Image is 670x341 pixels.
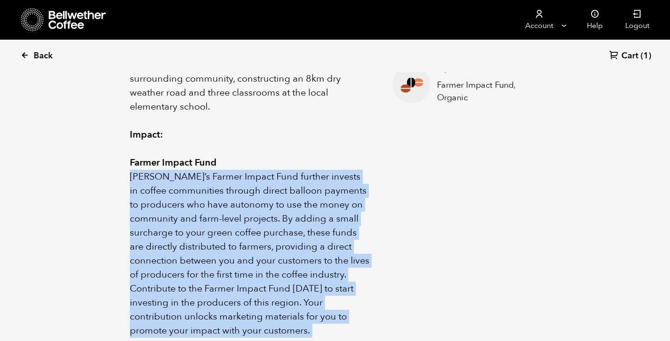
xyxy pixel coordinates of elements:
span: Back [34,50,53,62]
strong: Impact: [130,128,163,141]
span: Cart [621,50,638,62]
a: Cart (1) [609,50,651,63]
strong: Farmer Impact Fund [130,156,217,169]
p: Farmer Impact Fund, Organic [437,79,526,104]
span: [PERSON_NAME]’s Farmer Impact Fund further invests in coffee communities through direct balloon p... [130,170,369,337]
span: (1) [641,50,651,62]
